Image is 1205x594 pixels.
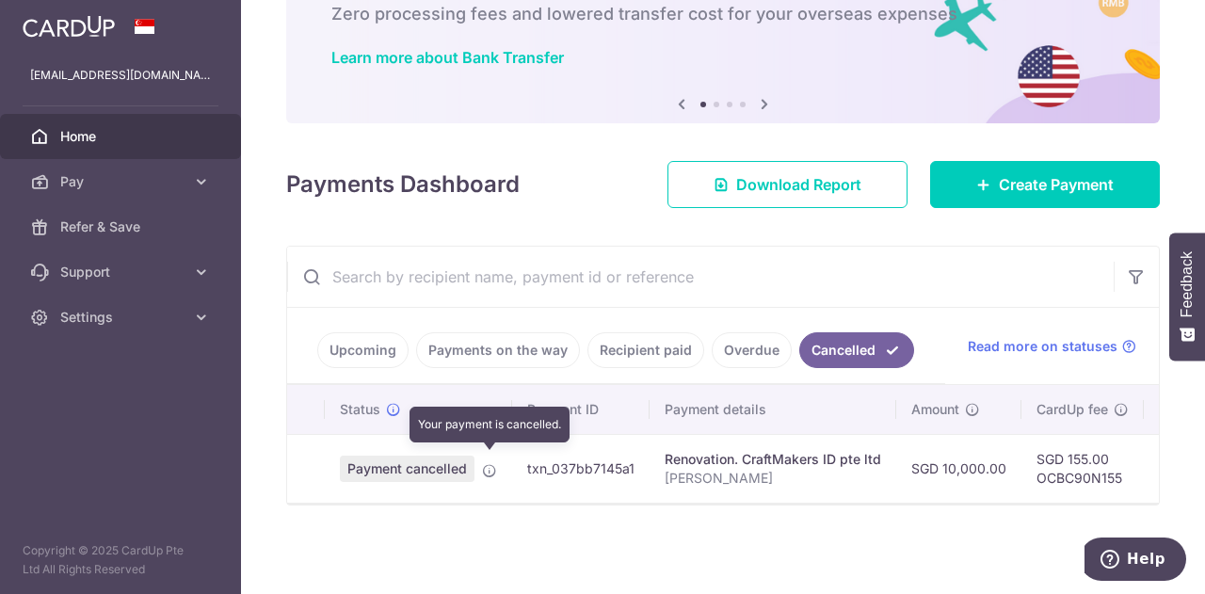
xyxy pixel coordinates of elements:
a: Learn more about Bank Transfer [331,48,564,67]
p: [PERSON_NAME] [665,469,881,488]
a: Cancelled [799,332,914,368]
td: SGD 155.00 OCBC90N155 [1021,434,1144,503]
p: [EMAIL_ADDRESS][DOMAIN_NAME] [30,66,211,85]
a: Recipient paid [587,332,704,368]
span: Amount [911,400,959,419]
span: Create Payment [999,173,1114,196]
span: Pay [60,172,185,191]
span: Status [340,400,380,419]
td: txn_037bb7145a1 [512,434,650,503]
a: Upcoming [317,332,409,368]
th: Payment details [650,385,896,434]
span: Payment cancelled [340,456,474,482]
a: Overdue [712,332,792,368]
a: Payments on the way [416,332,580,368]
a: Download Report [667,161,908,208]
span: Refer & Save [60,217,185,236]
span: Support [60,263,185,281]
th: Payment ID [512,385,650,434]
a: Read more on statuses [968,337,1136,356]
h6: Zero processing fees and lowered transfer cost for your overseas expenses [331,3,1115,25]
span: Home [60,127,185,146]
iframe: Opens a widget where you can find more information [1084,538,1186,585]
span: Read more on statuses [968,337,1117,356]
div: Renovation. CraftMakers ID pte ltd [665,450,881,469]
a: Create Payment [930,161,1160,208]
span: Settings [60,308,185,327]
button: Feedback - Show survey [1169,233,1205,361]
td: SGD 10,000.00 [896,434,1021,503]
span: CardUp fee [1036,400,1108,419]
span: Feedback [1179,251,1196,317]
div: Your payment is cancelled. [410,407,570,442]
img: CardUp [23,15,115,38]
span: Download Report [736,173,861,196]
h4: Payments Dashboard [286,168,520,201]
input: Search by recipient name, payment id or reference [287,247,1114,307]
